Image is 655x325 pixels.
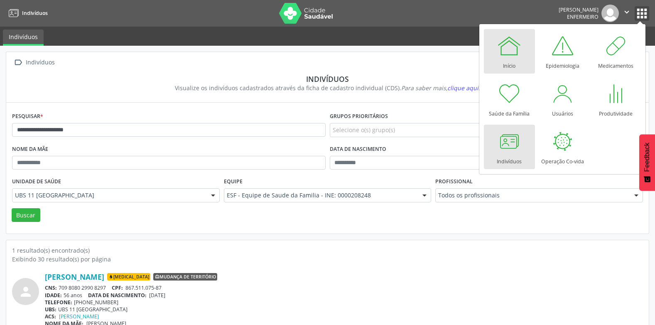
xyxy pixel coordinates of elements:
button:  [619,5,635,22]
span: Todos os profissionais [438,191,626,199]
span: IDADE: [45,292,62,299]
span: CPF: [112,284,123,291]
span: TELEFONE: [45,299,72,306]
span: Feedback [643,143,651,172]
div: Exibindo 30 resultado(s) por página [12,255,643,263]
div: Indivíduos [24,57,56,69]
label: Profissional [435,175,473,188]
label: Pesquisar [12,110,43,123]
i:  [622,7,631,17]
div: [PHONE_NUMBER] [45,299,643,306]
span: Enfermeiro [567,13,599,20]
span: UBS 11 [GEOGRAPHIC_DATA] [15,191,203,199]
button: Buscar [12,208,40,222]
span: 867.511.075-87 [125,284,162,291]
label: Data de nascimento [330,143,386,156]
label: Grupos prioritários [330,110,388,123]
label: Nome da mãe [12,143,48,156]
i:  [12,57,24,69]
button: apps [635,6,649,21]
a: Indivíduos [6,6,48,20]
div: UBS 11 [GEOGRAPHIC_DATA] [45,306,643,313]
img: img [601,5,619,22]
i: Para saber mais, [401,84,480,92]
span: Mudança de território [153,273,217,281]
a: Medicamentos [590,29,641,74]
div: Visualize os indivíduos cadastrados através da ficha de cadastro individual (CDS). [18,84,637,92]
a:  Indivíduos [12,57,56,69]
a: Início [484,29,535,74]
label: Equipe [224,175,243,188]
a: Usuários [537,77,588,121]
i: person [18,284,33,299]
a: [PERSON_NAME] [45,272,104,281]
span: UBS: [45,306,56,313]
a: Operação Co-vida [537,125,588,169]
span: clique aqui! [447,84,480,92]
a: Saúde da Família [484,77,535,121]
a: Indivíduos [3,30,44,46]
span: ESF - Equipe de Saude da Familia - INE: 0000208248 [227,191,415,199]
span: ACS: [45,313,56,320]
span: Indivíduos [22,10,48,17]
a: [PERSON_NAME] [59,313,99,320]
div: 1 resultado(s) encontrado(s) [12,246,643,255]
button: Feedback - Mostrar pesquisa [639,134,655,191]
a: Epidemiologia [537,29,588,74]
a: Produtividade [590,77,641,121]
div: [PERSON_NAME] [559,6,599,13]
span: Selecione o(s) grupo(s) [333,126,395,134]
span: DATA DE NASCIMENTO: [88,292,147,299]
span: [DATE] [149,292,165,299]
div: Indivíduos [18,74,637,84]
a: Indivíduos [484,125,535,169]
div: 709 8080 2990 8297 [45,284,643,291]
div: 56 anos [45,292,643,299]
span: CNS: [45,284,57,291]
span: [MEDICAL_DATA] [107,273,150,281]
label: Unidade de saúde [12,175,61,188]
